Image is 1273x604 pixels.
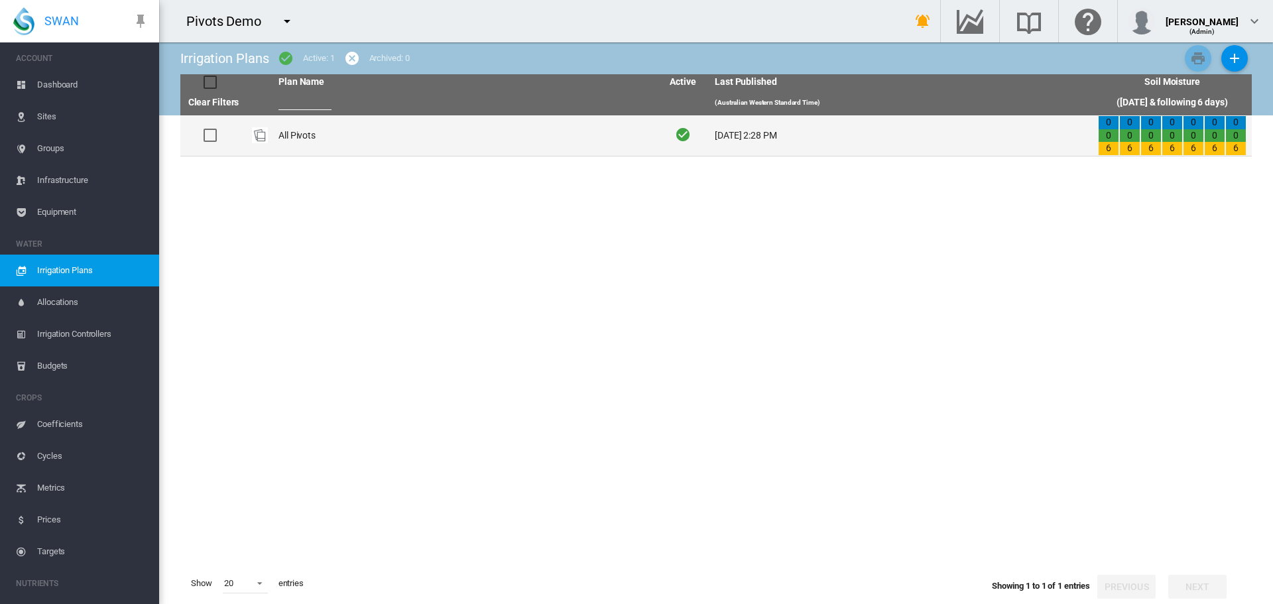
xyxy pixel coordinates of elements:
md-icon: icon-printer [1190,50,1206,66]
button: Next [1168,575,1227,599]
span: WATER [16,233,149,255]
div: 6 [1120,142,1140,155]
md-icon: icon-checkbox-marked-circle [278,50,294,66]
div: 0 [1183,116,1203,129]
img: product-image-placeholder.png [252,127,268,143]
md-icon: icon-menu-down [279,13,295,29]
md-icon: icon-pin [133,13,149,29]
img: profile.jpg [1128,8,1155,34]
div: [PERSON_NAME] [1166,10,1239,23]
div: 20 [224,578,233,588]
div: 6 [1099,142,1119,155]
div: 0 [1205,116,1225,129]
span: Targets [37,536,149,568]
md-icon: Click here for help [1072,13,1104,29]
th: (Australian Western Standard Time) [709,90,1093,115]
span: Sites [37,101,149,133]
span: Irrigation Plans [37,255,149,286]
button: icon-bell-ring [910,8,936,34]
button: icon-menu-down [274,8,300,34]
button: Previous [1097,575,1156,599]
div: 0 [1183,129,1203,143]
span: Equipment [37,196,149,228]
span: entries [273,572,309,595]
th: Plan Name [273,74,656,90]
img: SWAN-Landscape-Logo-Colour-drop.png [13,7,34,35]
span: Metrics [37,472,149,504]
div: Irrigation Plans [180,49,269,68]
th: Soil Moisture [1093,74,1252,90]
md-icon: icon-chevron-down [1246,13,1262,29]
div: 6 [1226,142,1246,155]
div: Active: 1 [303,52,334,64]
div: Pivots Demo [186,12,273,30]
button: Add New Plan [1221,45,1248,72]
span: Prices [37,504,149,536]
md-icon: icon-plus [1227,50,1243,66]
div: 0 [1162,129,1182,143]
span: Cycles [37,440,149,472]
a: Clear Filters [188,97,239,107]
div: 6 [1141,142,1161,155]
div: 0 [1099,129,1119,143]
div: 0 [1205,129,1225,143]
td: [DATE] 2:28 PM [709,115,1093,156]
span: Irrigation Controllers [37,318,149,350]
md-icon: icon-cancel [344,50,360,66]
span: Show [186,572,217,595]
div: 0 [1226,116,1246,129]
div: 0 [1162,116,1182,129]
div: Archived: 0 [369,52,410,64]
md-icon: Go to the Data Hub [954,13,986,29]
span: Dashboard [37,69,149,101]
div: 0 [1141,116,1161,129]
div: 0 [1226,129,1246,143]
span: SWAN [44,13,79,29]
th: Last Published [709,74,1093,90]
md-icon: icon-bell-ring [915,13,931,29]
span: Showing 1 to 1 of 1 entries [992,581,1090,591]
div: 6 [1183,142,1203,155]
td: 0 0 6 0 0 6 0 0 6 0 0 6 0 0 6 0 0 6 0 0 6 [1093,115,1252,156]
span: ACCOUNT [16,48,149,69]
span: Groups [37,133,149,164]
span: Infrastructure [37,164,149,196]
th: Active [656,74,709,90]
button: Print Irrigation Plans [1185,45,1211,72]
span: CROPS [16,387,149,408]
span: NUTRIENTS [16,573,149,594]
div: 6 [1205,142,1225,155]
div: 0 [1120,116,1140,129]
th: ([DATE] & following 6 days) [1093,90,1252,115]
div: 0 [1141,129,1161,143]
span: Budgets [37,350,149,382]
span: (Admin) [1189,28,1215,35]
div: 0 [1099,116,1119,129]
td: All Pivots [273,115,656,156]
span: Allocations [37,286,149,318]
div: 6 [1162,142,1182,155]
div: Plan Id: 18994 [252,127,268,143]
md-icon: Search the knowledge base [1013,13,1045,29]
div: 0 [1120,129,1140,143]
span: Coefficients [37,408,149,440]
